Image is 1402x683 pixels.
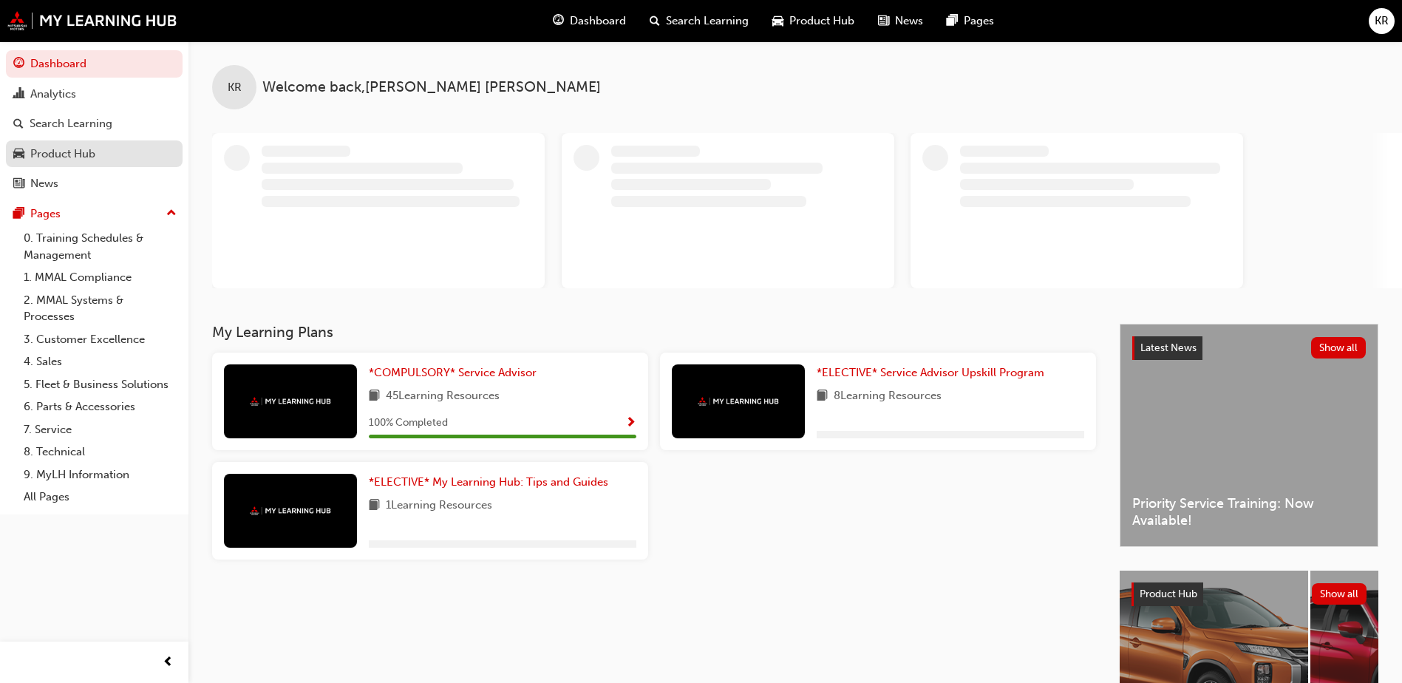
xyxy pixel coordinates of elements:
[625,417,636,430] span: Show Progress
[386,497,492,515] span: 1 Learning Resources
[834,387,942,406] span: 8 Learning Resources
[6,81,183,108] a: Analytics
[18,373,183,396] a: 5. Fleet & Business Solutions
[18,350,183,373] a: 4. Sales
[6,47,183,200] button: DashboardAnalyticsSearch LearningProduct HubNews
[18,328,183,351] a: 3. Customer Excellence
[895,13,923,30] span: News
[1132,336,1366,360] a: Latest NewsShow all
[13,208,24,221] span: pages-icon
[13,177,24,191] span: news-icon
[760,6,866,36] a: car-iconProduct Hub
[935,6,1006,36] a: pages-iconPages
[6,170,183,197] a: News
[6,110,183,137] a: Search Learning
[228,79,242,96] span: KR
[163,653,174,672] span: prev-icon
[6,50,183,78] a: Dashboard
[1375,13,1389,30] span: KR
[947,12,958,30] span: pages-icon
[772,12,783,30] span: car-icon
[817,387,828,406] span: book-icon
[1132,495,1366,529] span: Priority Service Training: Now Available!
[570,13,626,30] span: Dashboard
[13,148,24,161] span: car-icon
[18,395,183,418] a: 6. Parts & Accessories
[250,506,331,516] img: mmal
[30,146,95,163] div: Product Hub
[30,115,112,132] div: Search Learning
[698,397,779,407] img: mmal
[369,415,448,432] span: 100 % Completed
[18,289,183,328] a: 2. MMAL Systems & Processes
[212,324,1096,341] h3: My Learning Plans
[369,387,380,406] span: book-icon
[369,474,614,491] a: *ELECTIVE* My Learning Hub: Tips and Guides
[6,140,183,168] a: Product Hub
[386,387,500,406] span: 45 Learning Resources
[369,366,537,379] span: *COMPULSORY* Service Advisor
[6,200,183,228] button: Pages
[1312,583,1367,605] button: Show all
[7,11,177,30] img: mmal
[1311,337,1367,359] button: Show all
[18,418,183,441] a: 7. Service
[817,366,1044,379] span: *ELECTIVE* Service Advisor Upskill Program
[18,227,183,266] a: 0. Training Schedules & Management
[369,475,608,489] span: *ELECTIVE* My Learning Hub: Tips and Guides
[1369,8,1395,34] button: KR
[553,12,564,30] span: guage-icon
[18,266,183,289] a: 1. MMAL Compliance
[369,364,542,381] a: *COMPULSORY* Service Advisor
[878,12,889,30] span: news-icon
[866,6,935,36] a: news-iconNews
[30,86,76,103] div: Analytics
[666,13,749,30] span: Search Learning
[1132,582,1367,606] a: Product HubShow all
[13,58,24,71] span: guage-icon
[18,463,183,486] a: 9. MyLH Information
[789,13,854,30] span: Product Hub
[250,397,331,407] img: mmal
[541,6,638,36] a: guage-iconDashboard
[369,497,380,515] span: book-icon
[13,88,24,101] span: chart-icon
[18,441,183,463] a: 8. Technical
[625,414,636,432] button: Show Progress
[638,6,760,36] a: search-iconSearch Learning
[262,79,601,96] span: Welcome back , [PERSON_NAME] [PERSON_NAME]
[1120,324,1378,547] a: Latest NewsShow allPriority Service Training: Now Available!
[964,13,994,30] span: Pages
[30,205,61,222] div: Pages
[30,175,58,192] div: News
[13,118,24,131] span: search-icon
[817,364,1050,381] a: *ELECTIVE* Service Advisor Upskill Program
[1140,588,1197,600] span: Product Hub
[18,486,183,509] a: All Pages
[650,12,660,30] span: search-icon
[1140,341,1197,354] span: Latest News
[166,204,177,223] span: up-icon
